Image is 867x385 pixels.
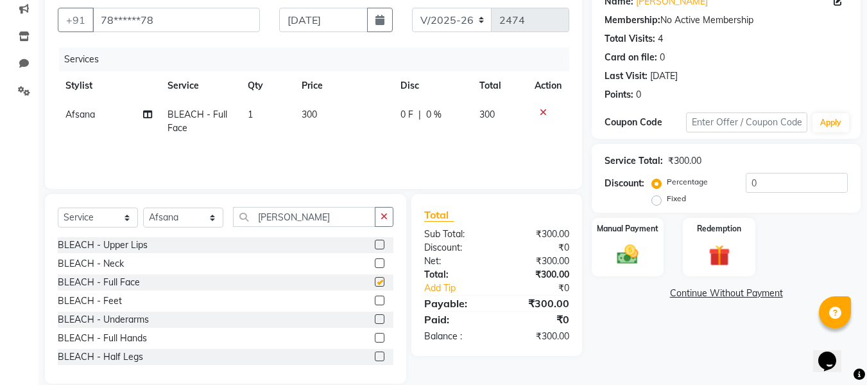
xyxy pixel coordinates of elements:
[668,154,701,168] div: ₹300.00
[294,71,393,100] th: Price
[302,109,317,120] span: 300
[248,109,253,120] span: 1
[240,71,293,100] th: Qty
[415,255,497,268] div: Net:
[605,177,644,190] div: Discount:
[393,71,472,100] th: Disc
[511,282,579,295] div: ₹0
[426,108,442,121] span: 0 %
[58,71,160,100] th: Stylist
[424,208,454,222] span: Total
[58,8,94,32] button: +91
[636,88,641,102] div: 0
[233,207,375,227] input: Search or Scan
[167,109,227,134] span: BLEACH - Full Face
[527,71,569,100] th: Action
[160,71,240,100] th: Service
[415,312,497,327] div: Paid:
[605,13,848,27] div: No Active Membership
[605,69,648,83] div: Last Visit:
[415,330,497,343] div: Balance :
[58,276,140,289] div: BLEACH - Full Face
[667,193,686,204] label: Fixed
[610,242,645,267] img: _cash.svg
[497,228,579,241] div: ₹300.00
[497,241,579,255] div: ₹0
[605,51,657,64] div: Card on file:
[813,334,854,372] iframe: chat widget
[497,255,579,268] div: ₹300.00
[400,108,413,121] span: 0 F
[497,296,579,311] div: ₹300.00
[418,108,421,121] span: |
[660,51,665,64] div: 0
[605,88,633,102] div: Points:
[479,109,495,120] span: 300
[472,71,528,100] th: Total
[58,350,143,364] div: BLEACH - Half Legs
[415,296,497,311] div: Payable:
[58,313,149,327] div: BLEACH - Underarms
[702,242,737,269] img: _gift.svg
[697,223,741,235] label: Redemption
[667,176,708,188] label: Percentage
[812,113,849,132] button: Apply
[58,332,147,345] div: BLEACH - Full Hands
[65,109,95,120] span: Afsana
[415,228,497,241] div: Sub Total:
[686,112,807,132] input: Enter Offer / Coupon Code
[497,268,579,282] div: ₹300.00
[415,268,497,282] div: Total:
[605,154,663,168] div: Service Total:
[605,32,655,46] div: Total Visits:
[650,69,678,83] div: [DATE]
[59,48,579,71] div: Services
[605,13,660,27] div: Membership:
[415,282,510,295] a: Add Tip
[415,241,497,255] div: Discount:
[597,223,658,235] label: Manual Payment
[497,312,579,327] div: ₹0
[58,238,148,252] div: BLEACH - Upper Lips
[658,32,663,46] div: 4
[58,257,124,271] div: BLEACH - Neck
[497,330,579,343] div: ₹300.00
[605,116,685,129] div: Coupon Code
[594,287,858,300] a: Continue Without Payment
[58,294,122,308] div: BLEACH - Feet
[92,8,260,32] input: Search by Name/Mobile/Email/Code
